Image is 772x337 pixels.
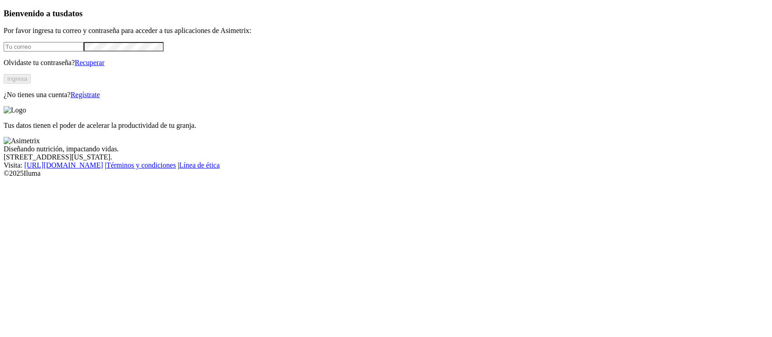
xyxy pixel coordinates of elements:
a: [URL][DOMAIN_NAME] [24,161,103,169]
p: ¿No tienes una cuenta? [4,91,768,99]
a: Línea de ética [179,161,220,169]
p: Olvidaste tu contraseña? [4,59,768,67]
a: Recuperar [75,59,104,66]
div: © 2025 Iluma [4,169,768,178]
p: Por favor ingresa tu correo y contraseña para acceder a tus aplicaciones de Asimetrix: [4,27,768,35]
div: Diseñando nutrición, impactando vidas. [4,145,768,153]
h3: Bienvenido a tus [4,9,768,19]
div: Visita : | | [4,161,768,169]
button: Ingresa [4,74,31,84]
input: Tu correo [4,42,84,51]
span: datos [63,9,83,18]
a: Regístrate [71,91,100,98]
p: Tus datos tienen el poder de acelerar la productividad de tu granja. [4,122,768,130]
img: Logo [4,106,26,114]
div: [STREET_ADDRESS][US_STATE]. [4,153,768,161]
a: Términos y condiciones [106,161,176,169]
img: Asimetrix [4,137,40,145]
